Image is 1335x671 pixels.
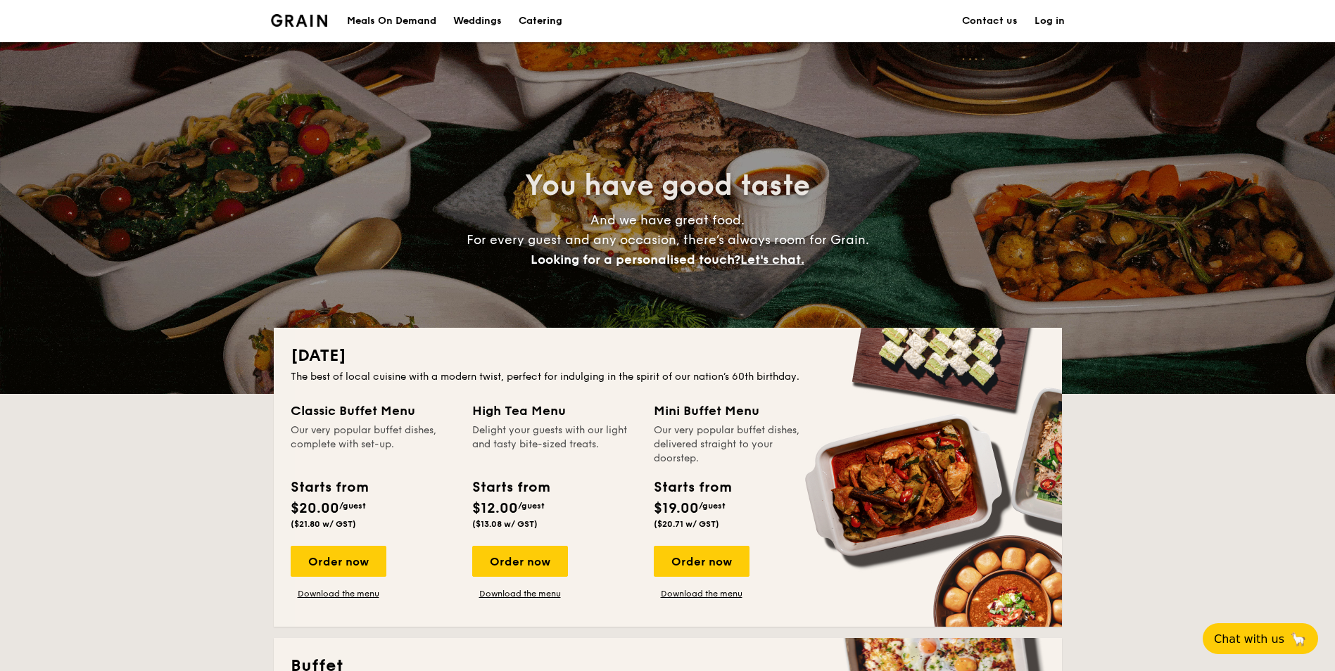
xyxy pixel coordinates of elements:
span: Looking for a personalised touch? [531,252,740,267]
span: /guest [339,501,366,511]
div: Starts from [654,477,730,498]
span: 🦙 [1290,631,1307,647]
a: Logotype [271,14,328,27]
span: ($13.08 w/ GST) [472,519,538,529]
span: Let's chat. [740,252,804,267]
button: Chat with us🦙 [1203,623,1318,654]
a: Download the menu [472,588,568,599]
div: Order now [654,546,749,577]
span: ($21.80 w/ GST) [291,519,356,529]
div: Delight your guests with our light and tasty bite-sized treats. [472,423,637,466]
div: Order now [291,546,386,577]
span: ($20.71 w/ GST) [654,519,719,529]
span: Chat with us [1214,632,1284,646]
span: /guest [699,501,726,511]
a: Download the menu [291,588,386,599]
img: Grain [271,14,328,27]
div: Our very popular buffet dishes, delivered straight to your doorstep. [654,423,818,466]
div: The best of local cuisine with a modern twist, perfect for indulging in the spirit of our nation’... [291,370,1045,384]
div: High Tea Menu [472,401,637,421]
div: Our very popular buffet dishes, complete with set-up. [291,423,455,466]
span: And we have great food. For every guest and any occasion, there’s always room for Grain. [467,212,869,267]
span: You have good taste [525,169,810,203]
div: Starts from [291,477,367,498]
div: Order now [472,546,568,577]
div: Mini Buffet Menu [654,401,818,421]
span: /guest [518,501,545,511]
h2: [DATE] [291,345,1045,367]
span: $19.00 [654,500,699,517]
a: Download the menu [654,588,749,599]
div: Starts from [472,477,549,498]
div: Classic Buffet Menu [291,401,455,421]
span: $20.00 [291,500,339,517]
span: $12.00 [472,500,518,517]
